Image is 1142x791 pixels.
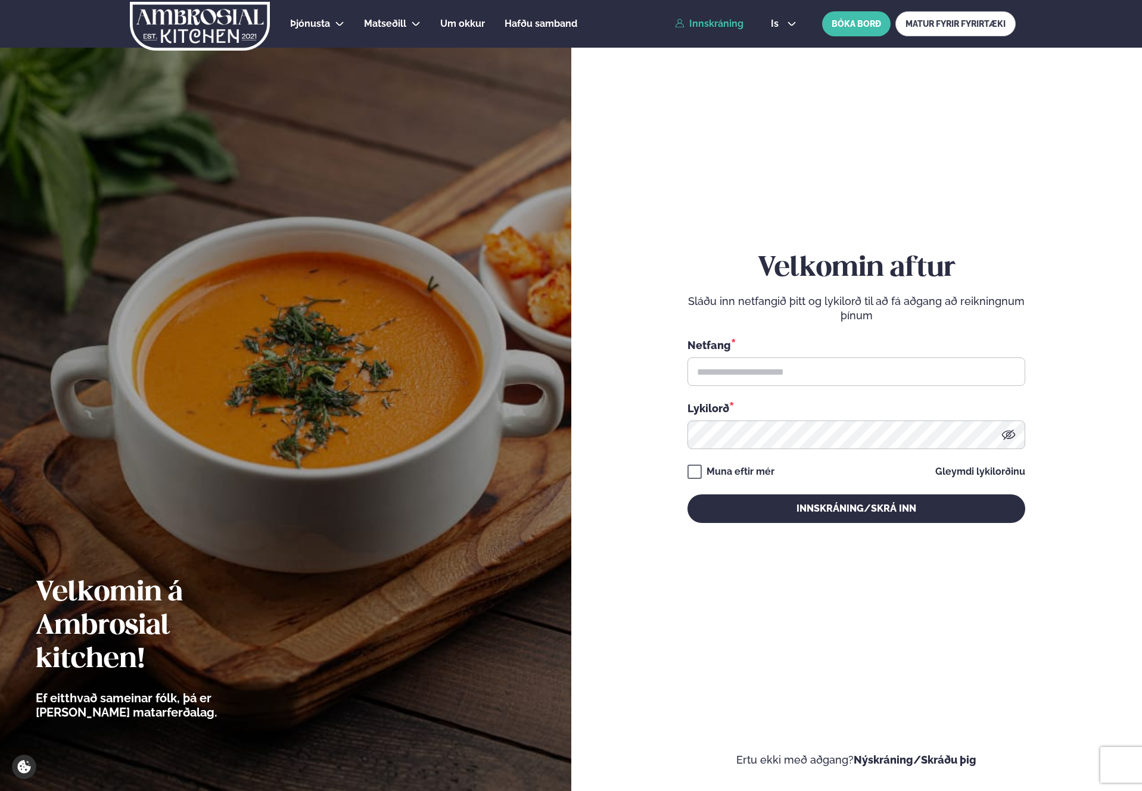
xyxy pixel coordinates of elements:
[505,17,577,31] a: Hafðu samband
[895,11,1016,36] a: MATUR FYRIR FYRIRTÆKI
[290,17,330,31] a: Þjónusta
[12,755,36,779] a: Cookie settings
[607,753,1107,767] p: Ertu ekki með aðgang?
[675,18,743,29] a: Innskráning
[129,2,271,51] img: logo
[687,252,1025,285] h2: Velkomin aftur
[290,18,330,29] span: Þjónusta
[36,691,283,720] p: Ef eitthvað sameinar fólk, þá er [PERSON_NAME] matarferðalag.
[505,18,577,29] span: Hafðu samband
[687,400,1025,416] div: Lykilorð
[935,467,1025,477] a: Gleymdi lykilorðinu
[771,19,782,29] span: is
[687,294,1025,323] p: Sláðu inn netfangið þitt og lykilorð til að fá aðgang að reikningnum þínum
[36,577,283,677] h2: Velkomin á Ambrosial kitchen!
[364,17,406,31] a: Matseðill
[440,17,485,31] a: Um okkur
[440,18,485,29] span: Um okkur
[364,18,406,29] span: Matseðill
[822,11,891,36] button: BÓKA BORÐ
[687,337,1025,353] div: Netfang
[854,753,976,766] a: Nýskráning/Skráðu þig
[761,19,806,29] button: is
[687,494,1025,523] button: Innskráning/Skrá inn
